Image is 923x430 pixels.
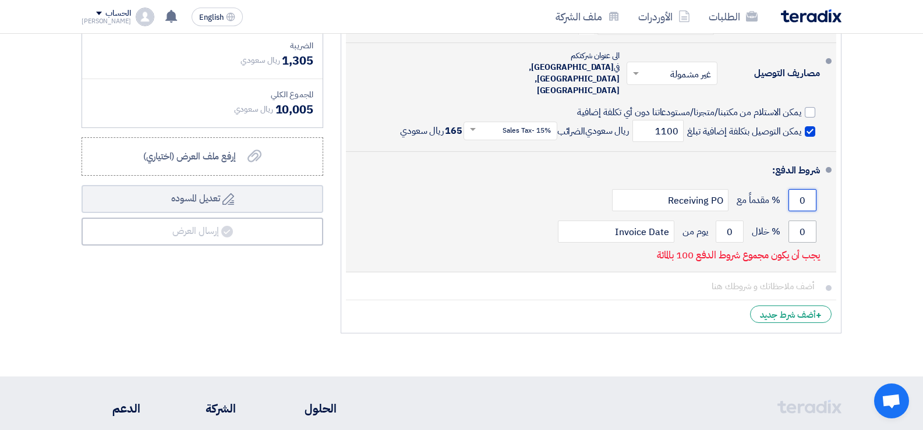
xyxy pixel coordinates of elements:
[788,189,816,211] input: payment-term-1
[629,3,699,30] a: الأوردرات
[529,61,620,97] span: [GEOGRAPHIC_DATA], [GEOGRAPHIC_DATA], [GEOGRAPHIC_DATA]
[657,250,820,261] p: يجب أن يكون مجموع شروط الدفع 100 بالمائة
[727,59,820,87] div: مصاريف التوصيل
[355,275,820,297] input: أضف ملاحظاتك و شروطك هنا
[199,13,224,22] span: English
[82,400,140,417] li: الدعم
[82,185,323,213] button: تعديل المسوده
[91,40,313,52] div: الضريبة
[136,8,154,26] img: profile_test.png
[282,52,313,69] span: 1,305
[400,122,585,140] span: ريال سعودي
[82,18,131,24] div: [PERSON_NAME]
[874,383,909,418] a: Open chat
[143,150,236,164] span: إرفع ملف العرض (اختياري)
[271,400,337,417] li: الحلول
[682,226,708,237] span: يوم من
[91,88,313,101] div: المجموع الكلي
[699,3,767,30] a: الطلبات
[241,54,280,66] span: ريال سعودي
[82,218,323,246] button: إرسال العرض
[788,221,816,243] input: payment-term-2
[365,157,820,184] div: شروط الدفع:
[175,400,236,417] li: الشركة
[558,221,674,243] input: payment-term-2
[737,194,780,206] span: % مقدماً مع
[750,305,832,323] div: أضف شرط جديد
[816,308,822,322] span: +
[577,106,801,118] span: يمكن الاستلام من مكتبنا/متجرنا/مستودعاتنا دون أي تكلفة إضافية
[445,125,462,137] span: 165
[275,101,313,118] span: 10,005
[752,226,780,237] span: % خلال
[585,120,687,142] span: ريال سعودي
[781,9,841,23] img: Teradix logo
[105,9,130,19] div: الحساب
[612,189,729,211] input: payment-term-2
[192,8,243,26] button: English
[687,126,801,137] span: يمكن التوصيل بتكلفة إضافية تبلغ
[491,50,620,97] div: الى عنوان شركتكم في
[716,221,744,243] input: payment-term-2
[464,122,557,140] ng-select: VAT
[546,3,629,30] a: ملف الشركة
[557,126,585,137] span: الضرائب
[234,103,273,115] span: ريال سعودي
